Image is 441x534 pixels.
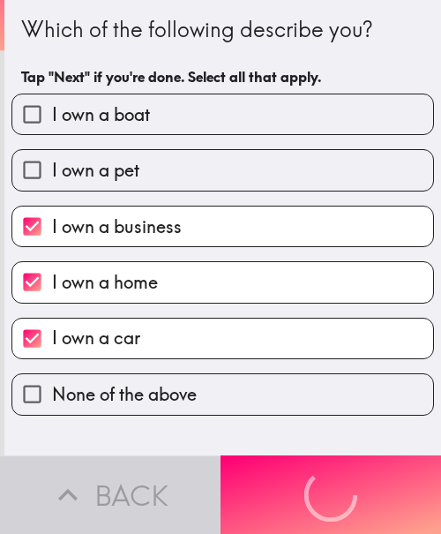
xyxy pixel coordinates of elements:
[52,102,150,127] span: I own a boat
[52,158,139,183] span: I own a pet
[12,150,433,190] button: I own a pet
[52,270,158,295] span: I own a home
[12,94,433,134] button: I own a boat
[12,207,433,246] button: I own a business
[12,262,433,302] button: I own a home
[52,214,182,239] span: I own a business
[52,326,140,350] span: I own a car
[52,382,197,407] span: None of the above
[12,319,433,358] button: I own a car
[21,67,424,86] h6: Tap "Next" if you're done. Select all that apply.
[21,15,424,45] div: Which of the following describe you?
[12,374,433,414] button: None of the above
